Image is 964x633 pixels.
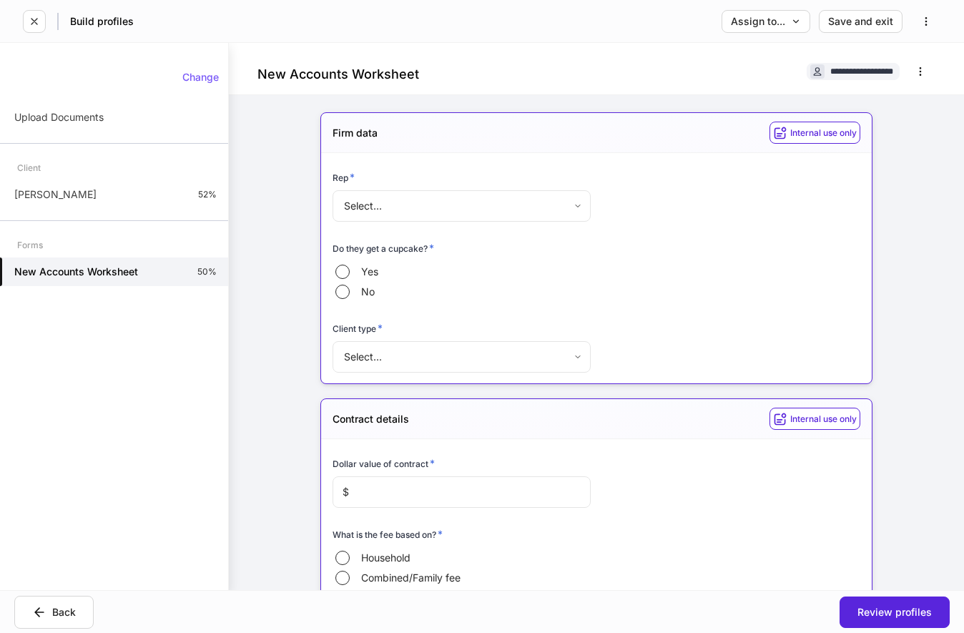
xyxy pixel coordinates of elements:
h5: Firm data [333,126,378,140]
p: 50% [197,266,217,278]
span: Combined/Family fee [361,571,461,585]
h6: Rep [333,170,355,185]
p: [PERSON_NAME] [14,187,97,202]
div: Back [32,605,76,619]
button: Review profiles [840,597,950,628]
div: Select... [333,341,590,373]
div: Client [17,155,41,180]
button: Save and exit [819,10,902,33]
h4: New Accounts Worksheet [257,66,419,83]
button: Change [173,66,228,89]
h5: New Accounts Worksheet [14,265,138,279]
h6: Do they get a cupcake? [333,241,434,255]
span: Household [361,551,410,565]
p: $ [343,485,349,499]
div: Forms [17,232,43,257]
h6: Internal use only [790,126,857,139]
button: Assign to... [722,10,810,33]
p: Upload Documents [14,110,104,124]
button: Back [14,596,94,629]
span: Yes [361,265,378,279]
h6: Client type [333,321,383,335]
span: No [361,285,375,299]
div: Save and exit [828,16,893,26]
h5: Build profiles [70,14,134,29]
div: Select... [333,190,590,222]
p: 52% [198,189,217,200]
div: Review profiles [857,607,932,617]
h6: What is the fee based on? [333,527,443,541]
h5: Contract details [333,412,409,426]
h6: Internal use only [790,412,857,426]
div: Assign to... [731,16,801,26]
div: Change [182,72,219,82]
h6: Dollar value of contract [333,456,435,471]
